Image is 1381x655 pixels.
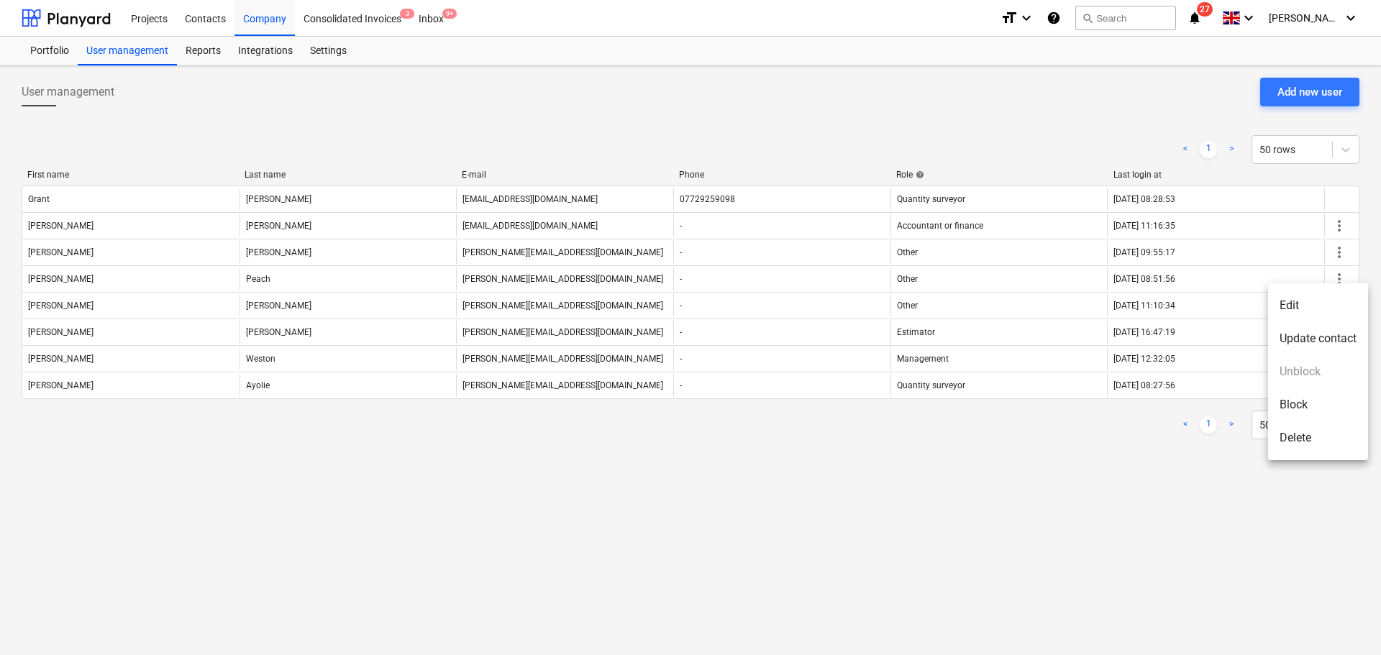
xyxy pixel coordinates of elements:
[1268,322,1368,355] li: Update contact
[1268,421,1368,454] li: Delete
[1268,388,1368,421] li: Block
[1309,586,1381,655] iframe: Chat Widget
[1268,289,1368,322] li: Edit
